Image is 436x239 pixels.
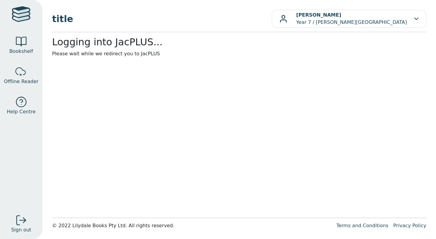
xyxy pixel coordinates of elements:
span: title [52,12,272,26]
p: Year 7 / [PERSON_NAME][GEOGRAPHIC_DATA] [296,11,407,26]
h2: Logging into JacPLUS... [52,36,426,48]
span: Offline Reader [4,78,38,85]
b: [PERSON_NAME] [296,12,341,18]
a: Privacy Policy [393,223,426,228]
a: Terms and Conditions [336,223,388,228]
p: Please wait while we redirect you to JacPLUS [52,50,426,57]
span: Help Centre [7,108,35,115]
span: Sign out [11,226,31,234]
span: Bookshelf [9,48,33,55]
div: © 2022 Lilydale Books Pty Ltd. All rights reserved. [52,222,332,229]
button: [PERSON_NAME]Year 7 / [PERSON_NAME][GEOGRAPHIC_DATA] [272,10,426,28]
